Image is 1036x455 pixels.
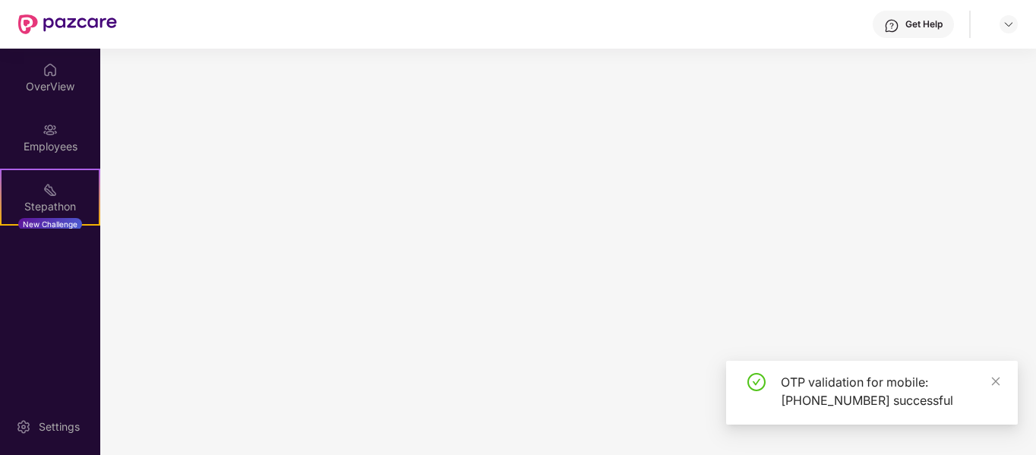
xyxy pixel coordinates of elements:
[18,14,117,34] img: New Pazcare Logo
[781,373,1000,409] div: OTP validation for mobile: [PHONE_NUMBER] successful
[18,218,82,230] div: New Challenge
[747,373,766,391] span: check-circle
[43,122,58,137] img: svg+xml;base64,PHN2ZyBpZD0iRW1wbG95ZWVzIiB4bWxucz0iaHR0cDovL3d3dy53My5vcmcvMjAwMC9zdmciIHdpZHRoPS...
[16,419,31,434] img: svg+xml;base64,PHN2ZyBpZD0iU2V0dGluZy0yMHgyMCIgeG1sbnM9Imh0dHA6Ly93d3cudzMub3JnLzIwMDAvc3ZnIiB3aW...
[43,182,58,197] img: svg+xml;base64,PHN2ZyB4bWxucz0iaHR0cDovL3d3dy53My5vcmcvMjAwMC9zdmciIHdpZHRoPSIyMSIgaGVpZ2h0PSIyMC...
[34,419,84,434] div: Settings
[905,18,943,30] div: Get Help
[884,18,899,33] img: svg+xml;base64,PHN2ZyBpZD0iSGVscC0zMngzMiIgeG1sbnM9Imh0dHA6Ly93d3cudzMub3JnLzIwMDAvc3ZnIiB3aWR0aD...
[2,199,99,214] div: Stepathon
[1003,18,1015,30] img: svg+xml;base64,PHN2ZyBpZD0iRHJvcGRvd24tMzJ4MzIiIHhtbG5zPSJodHRwOi8vd3d3LnczLm9yZy8yMDAwL3N2ZyIgd2...
[43,62,58,77] img: svg+xml;base64,PHN2ZyBpZD0iSG9tZSIgeG1sbnM9Imh0dHA6Ly93d3cudzMub3JnLzIwMDAvc3ZnIiB3aWR0aD0iMjAiIG...
[990,376,1001,387] span: close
